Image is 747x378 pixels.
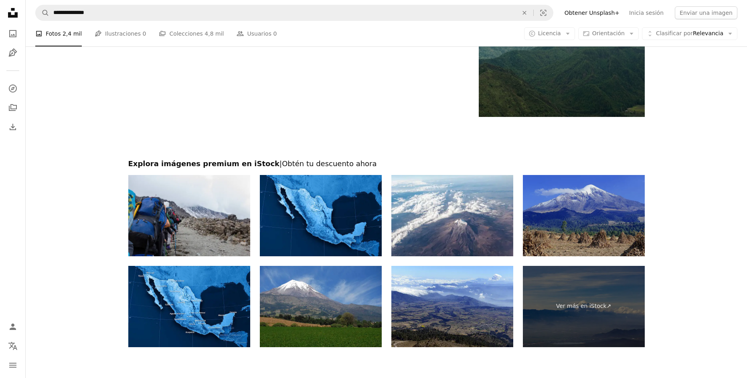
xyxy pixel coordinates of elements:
form: Encuentra imágenes en todo el sitio [35,5,553,21]
img: Pico Orizaba, México [391,175,513,256]
span: Clasificar por [656,30,693,36]
img: Grupo de excursionistas escalando el Pico de Orizaba en Norteamérica [128,175,250,256]
button: Enviar una imagen [675,6,737,19]
a: Fotos [5,26,21,42]
button: Búsqueda visual [534,5,553,20]
img: Ciudades Topographic Mapa de México [128,266,250,347]
img: Volcán pico de orizaba, México [260,266,382,347]
span: | Obtén tu descuento ahora [279,159,377,168]
span: Orientación [592,30,625,36]
a: Ilustraciones 0 [95,21,146,46]
span: 4,8 mil [204,29,224,38]
a: Colecciones 4,8 mil [159,21,224,46]
span: 0 [273,29,277,38]
span: Licencia [538,30,561,36]
h2: Explora imágenes premium en iStock [128,159,645,169]
button: Orientación [578,27,639,40]
a: Usuarios 0 [237,21,277,46]
a: Explorar [5,80,21,97]
button: Borrar [516,5,533,20]
a: Iniciar sesión / Registrarse [5,319,21,335]
a: Ver más en iStock↗ [523,266,645,347]
a: Inicio — Unsplash [5,5,21,22]
button: Licencia [524,27,575,40]
button: Idioma [5,338,21,354]
img: Volcán Pico de Orizaba, la montaña más alta de México [523,175,645,256]
a: Ilustraciones [5,45,21,61]
img: Terreno montañoso cerca de volcán Pico de Orizaba o Citlaltepetl, es la montaña más alta de Méxic... [391,266,513,347]
button: Clasificar porRelevancia [642,27,737,40]
span: Relevancia [656,30,723,38]
img: Topographic Mapa de México [260,175,382,256]
a: Historial de descargas [5,119,21,135]
button: Buscar en Unsplash [36,5,49,20]
a: Colecciones [5,100,21,116]
a: Inicia sesión [624,6,668,19]
span: 0 [142,29,146,38]
button: Menú [5,357,21,373]
a: Obtener Unsplash+ [560,6,624,19]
